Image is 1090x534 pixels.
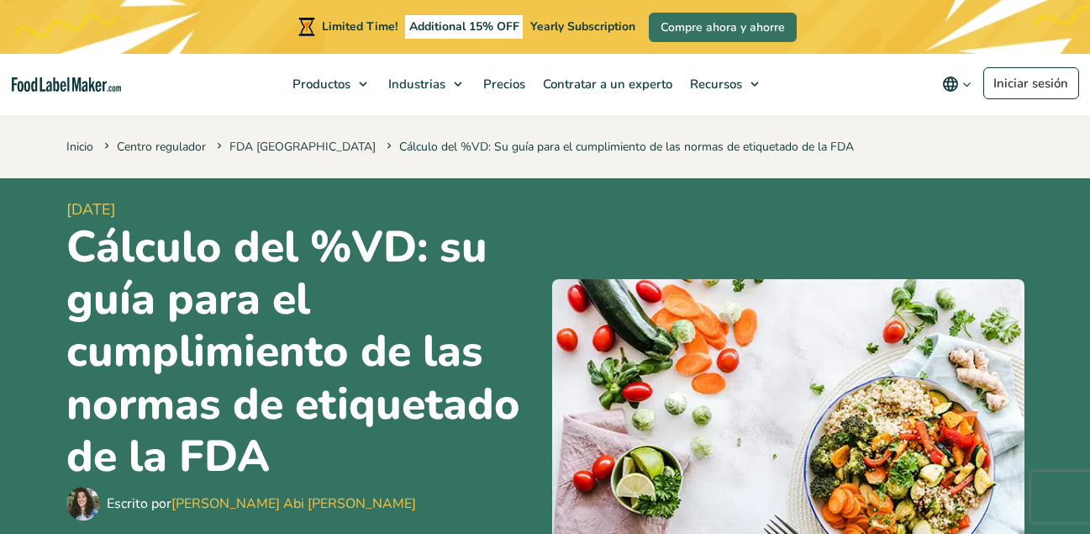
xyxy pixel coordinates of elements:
span: Contratar a un experto [538,76,674,93]
a: Productos [284,54,376,114]
span: Additional 15% OFF [405,15,524,39]
a: Centro regulador [117,139,206,155]
a: [PERSON_NAME] Abi [PERSON_NAME] [171,494,416,513]
a: Inicio [66,139,93,155]
span: Recursos [685,76,744,93]
span: Cálculo del %VD: Su guía para el cumplimiento de las normas de etiquetado de la FDA [383,139,854,155]
span: [DATE] [66,198,539,221]
a: Recursos [682,54,767,114]
a: Contratar a un experto [534,54,677,114]
a: Iniciar sesión [983,67,1079,99]
a: Industrias [380,54,471,114]
span: Precios [478,76,527,93]
span: Limited Time! [322,19,398,34]
span: Yearly Subscription [530,19,635,34]
h1: Cálculo del %VD: su guía para el cumplimiento de las normas de etiquetado de la FDA [66,221,539,483]
a: Precios [475,54,530,114]
span: Productos [287,76,352,93]
a: Compre ahora y ahorre [649,13,797,42]
div: Escrito por [107,494,416,514]
span: Industrias [383,76,447,93]
img: Maria Abi Hanna - Etiquetadora de alimentos [66,487,100,521]
a: FDA [GEOGRAPHIC_DATA] [229,139,376,155]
